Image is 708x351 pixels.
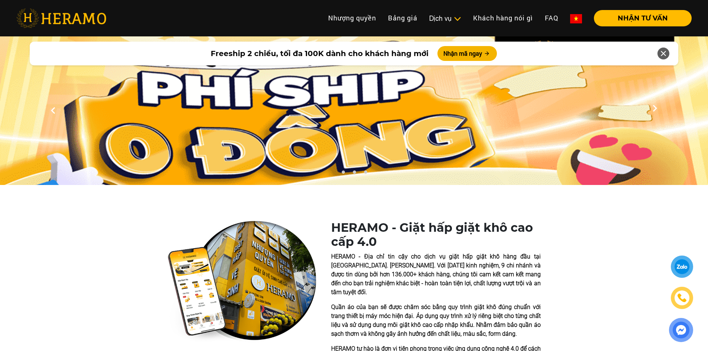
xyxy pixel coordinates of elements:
a: FAQ [539,10,564,26]
span: Freeship 2 chiều, tối đa 100K dành cho khách hàng mới [211,48,429,59]
p: HERAMO - Địa chỉ tin cậy cho dịch vụ giặt hấp giặt khô hàng đầu tại [GEOGRAPHIC_DATA]. [PERSON_NA... [331,252,541,297]
a: Nhượng quyền [322,10,382,26]
img: subToggleIcon [453,15,461,23]
a: Bảng giá [382,10,423,26]
h1: HERAMO - Giặt hấp giặt khô cao cấp 4.0 [331,221,541,249]
button: 3 [362,170,369,178]
img: heramo-quality-banner [168,221,316,342]
a: phone-icon [672,288,692,308]
p: Quần áo của bạn sẽ được chăm sóc bằng quy trình giặt khô đúng chuẩn với trang thiết bị máy móc hi... [331,303,541,338]
a: NHẬN TƯ VẤN [588,15,692,22]
button: Nhận mã ngay [437,46,497,61]
img: heramo-logo.png [16,9,106,28]
div: Dịch vụ [429,13,461,23]
button: 2 [350,170,358,178]
button: NHẬN TƯ VẤN [594,10,692,26]
a: Khách hàng nói gì [467,10,539,26]
img: phone-icon [677,293,687,303]
img: vn-flag.png [570,14,582,23]
button: 1 [339,170,347,178]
